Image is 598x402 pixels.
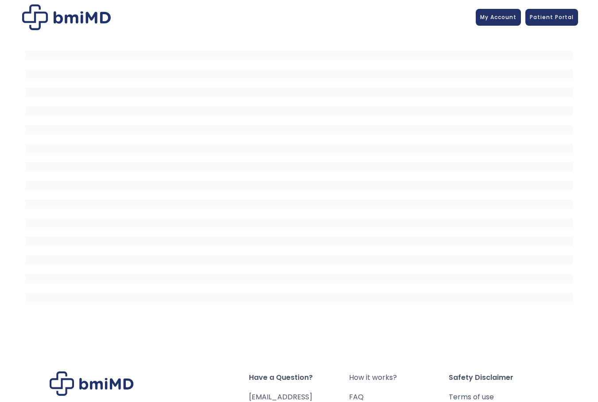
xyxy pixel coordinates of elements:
[476,9,521,26] a: My Account
[525,9,578,26] a: Patient Portal
[249,371,349,384] span: Have a Question?
[22,4,111,30] img: Patient Messaging Portal
[480,13,516,21] span: My Account
[349,371,449,384] a: How it works?
[25,41,573,307] iframe: MDI Patient Messaging Portal
[530,13,574,21] span: Patient Portal
[449,371,548,384] span: Safety Disclaimer
[50,371,134,396] img: Brand Logo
